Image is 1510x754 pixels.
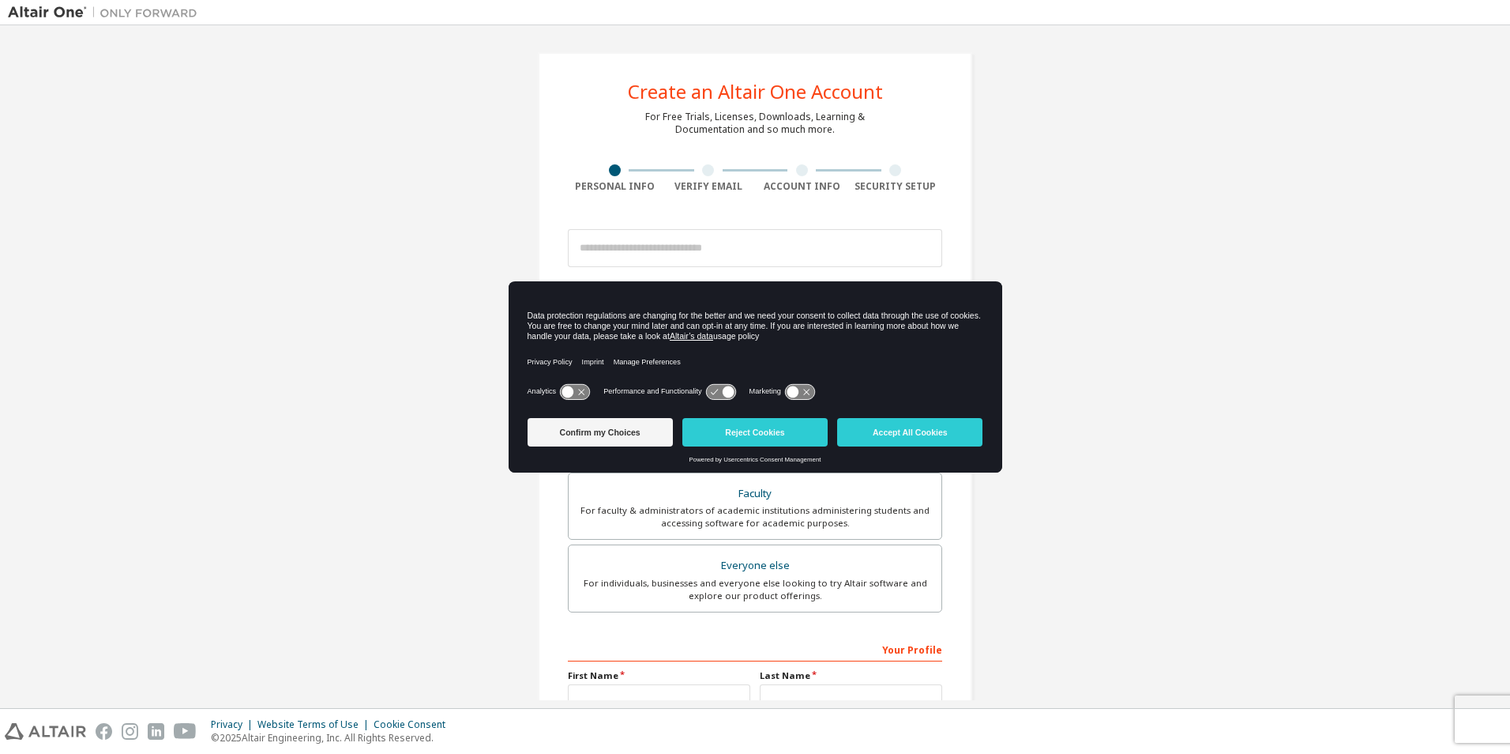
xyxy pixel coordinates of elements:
[628,82,883,101] div: Create an Altair One Account
[578,555,932,577] div: Everyone else
[755,180,849,193] div: Account Info
[211,718,257,731] div: Privacy
[148,723,164,740] img: linkedin.svg
[662,180,756,193] div: Verify Email
[568,180,662,193] div: Personal Info
[257,718,374,731] div: Website Terms of Use
[568,669,750,682] label: First Name
[96,723,112,740] img: facebook.svg
[174,723,197,740] img: youtube.svg
[578,504,932,530] div: For faculty & administrators of academic institutions administering students and accessing softwa...
[374,718,455,731] div: Cookie Consent
[849,180,943,193] div: Security Setup
[578,577,932,602] div: For individuals, businesses and everyone else looking to try Altair software and explore our prod...
[5,723,86,740] img: altair_logo.svg
[760,669,942,682] label: Last Name
[578,483,932,505] div: Faculty
[568,636,942,662] div: Your Profile
[122,723,138,740] img: instagram.svg
[645,111,865,136] div: For Free Trials, Licenses, Downloads, Learning & Documentation and so much more.
[8,5,205,21] img: Altair One
[211,731,455,745] p: © 2025 Altair Engineering, Inc. All Rights Reserved.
